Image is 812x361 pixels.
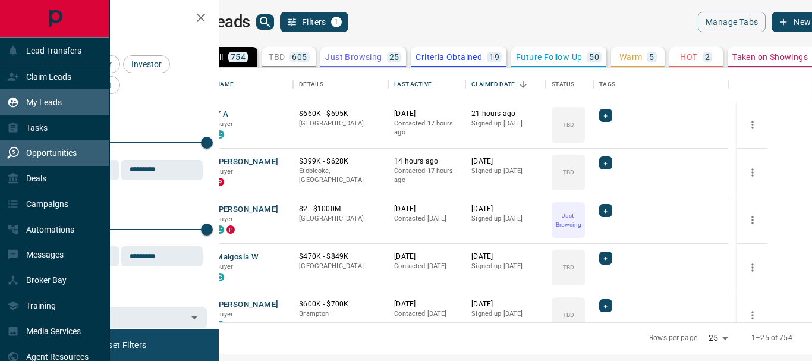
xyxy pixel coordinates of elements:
[325,53,382,61] p: Just Browsing
[599,204,612,217] div: +
[649,53,654,61] p: 5
[563,120,574,129] p: TBD
[394,214,459,224] p: Contacted [DATE]
[394,156,459,167] p: 14 hours ago
[394,109,459,119] p: [DATE]
[216,225,224,234] div: condos.ca
[471,109,540,119] p: 21 hours ago
[299,214,382,224] p: [GEOGRAPHIC_DATA]
[394,309,459,319] p: Contacted [DATE]
[226,225,235,234] div: property.ca
[394,167,459,185] p: Contacted 17 hours ago
[515,76,531,93] button: Sort
[599,252,612,265] div: +
[546,68,593,101] div: Status
[216,215,233,223] span: Buyer
[603,157,608,169] span: +
[705,53,710,61] p: 2
[216,156,278,168] button: [PERSON_NAME]
[216,252,259,263] button: Małgosia W
[389,53,399,61] p: 25
[394,204,459,214] p: [DATE]
[603,205,608,216] span: +
[231,53,246,61] p: 754
[471,262,540,271] p: Signed up [DATE]
[471,204,540,214] p: [DATE]
[299,309,382,319] p: Brampton
[471,309,540,319] p: Signed up [DATE]
[649,333,699,343] p: Rows per page:
[394,299,459,309] p: [DATE]
[603,109,608,121] span: +
[216,168,233,175] span: Buyer
[471,214,540,224] p: Signed up [DATE]
[292,53,307,61] p: 605
[123,55,170,73] div: Investor
[744,211,761,229] button: more
[603,252,608,264] span: +
[416,53,482,61] p: Criteria Obtained
[619,53,643,61] p: Warm
[299,68,323,101] div: Details
[216,321,224,329] div: condos.ca
[599,156,612,169] div: +
[216,263,233,271] span: Buyer
[127,59,166,69] span: Investor
[489,53,499,61] p: 19
[698,12,766,32] button: Manage Tabs
[704,329,732,347] div: 25
[471,299,540,309] p: [DATE]
[471,119,540,128] p: Signed up [DATE]
[299,262,382,271] p: [GEOGRAPHIC_DATA]
[388,68,465,101] div: Last Active
[563,310,574,319] p: TBD
[216,204,278,215] button: [PERSON_NAME]
[751,333,792,343] p: 1–25 of 754
[593,68,728,101] div: Tags
[216,68,234,101] div: Name
[256,14,274,30] button: search button
[553,211,584,229] p: Just Browsing
[186,309,203,326] button: Open
[299,299,382,309] p: $600K - $700K
[394,252,459,262] p: [DATE]
[471,252,540,262] p: [DATE]
[216,310,233,318] span: Buyer
[471,167,540,176] p: Signed up [DATE]
[516,53,582,61] p: Future Follow Up
[332,18,341,26] span: 1
[589,53,599,61] p: 50
[299,252,382,262] p: $470K - $849K
[394,119,459,137] p: Contacted 17 hours ago
[299,156,382,167] p: $399K - $628K
[216,109,228,120] button: Y A
[471,68,515,101] div: Claimed Date
[680,53,697,61] p: HOT
[210,68,293,101] div: Name
[299,167,382,185] p: Etobicoke, [GEOGRAPHIC_DATA]
[299,109,382,119] p: $660K - $695K
[465,68,546,101] div: Claimed Date
[394,262,459,271] p: Contacted [DATE]
[216,178,224,186] div: property.ca
[90,335,154,355] button: Reset Filters
[216,120,233,128] span: Buyer
[216,273,224,281] div: condos.ca
[744,116,761,134] button: more
[603,300,608,312] span: +
[299,204,382,214] p: $2 - $1000M
[744,259,761,277] button: more
[599,109,612,122] div: +
[269,53,285,61] p: TBD
[599,299,612,312] div: +
[471,156,540,167] p: [DATE]
[293,68,388,101] div: Details
[552,68,574,101] div: Status
[394,68,431,101] div: Last Active
[563,263,574,272] p: TBD
[216,130,224,139] div: condos.ca
[216,299,278,310] button: [PERSON_NAME]
[732,53,808,61] p: Taken on Showings
[744,164,761,181] button: more
[38,12,207,26] h2: Filters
